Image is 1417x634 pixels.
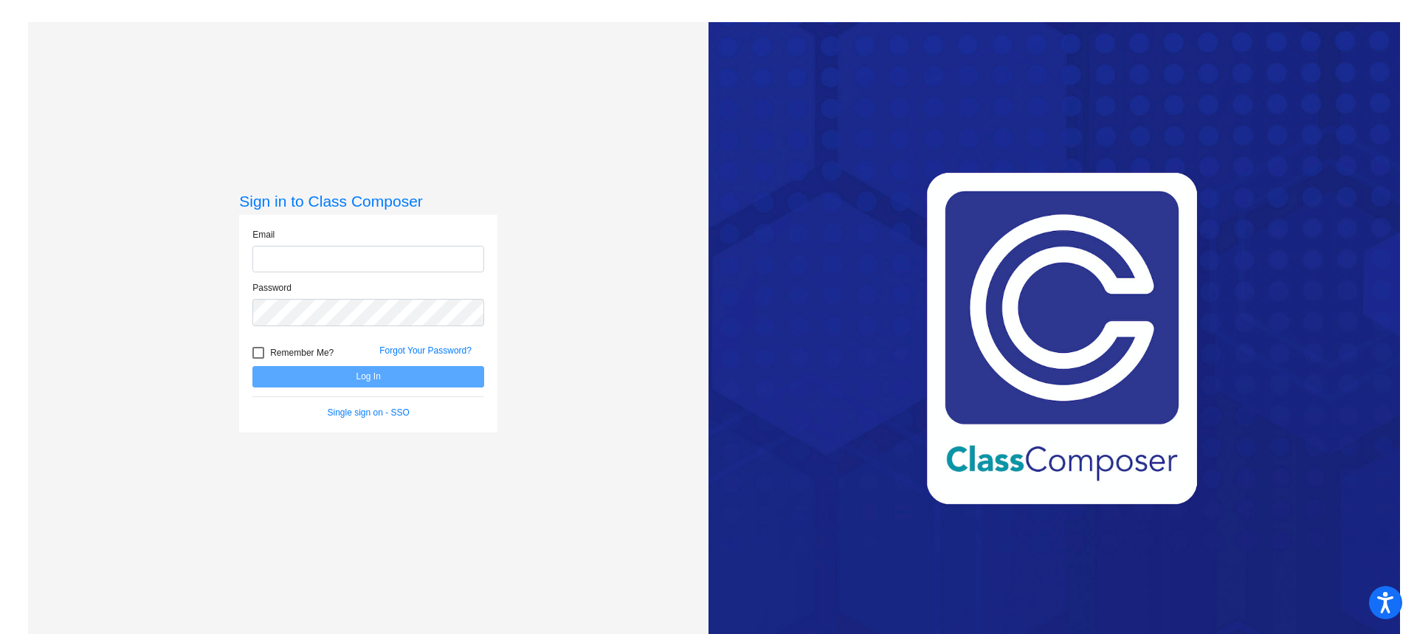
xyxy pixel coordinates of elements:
[328,407,410,418] a: Single sign on - SSO
[270,344,334,362] span: Remember Me?
[379,345,472,356] a: Forgot Your Password?
[239,192,497,210] h3: Sign in to Class Composer
[252,281,292,294] label: Password
[252,228,275,241] label: Email
[252,366,484,387] button: Log In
